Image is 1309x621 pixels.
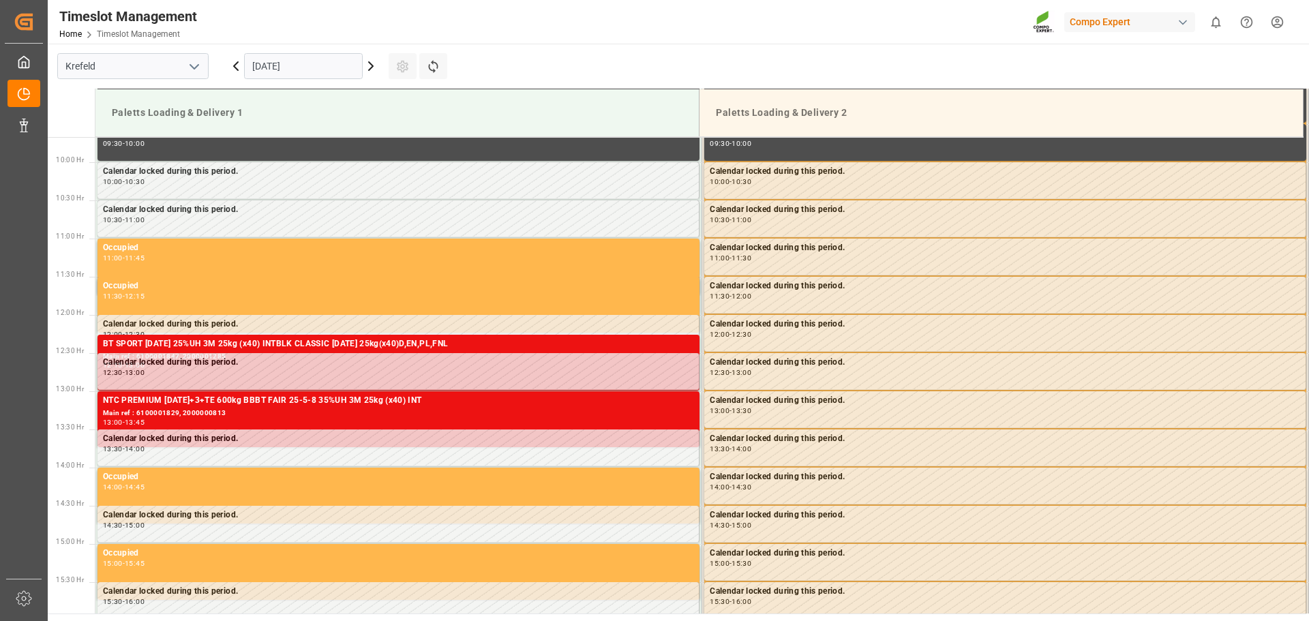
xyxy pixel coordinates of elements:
div: - [123,560,125,566]
span: 13:30 Hr [56,423,84,431]
div: - [729,217,732,223]
div: Calendar locked during this period. [710,203,1300,217]
div: 12:30 [125,331,145,337]
div: 11:30 [103,293,123,299]
button: Compo Expert [1064,9,1201,35]
div: - [729,484,732,490]
div: Occupied [103,547,694,560]
div: Calendar locked during this period. [103,509,693,522]
button: open menu [183,56,204,77]
div: Compo Expert [1064,12,1195,32]
div: 11:45 [125,255,145,261]
div: - [729,599,732,605]
div: - [123,179,125,185]
span: 14:00 Hr [56,461,84,469]
div: 14:30 [103,522,123,528]
div: - [123,484,125,490]
div: Calendar locked during this period. [103,203,693,217]
div: 10:30 [732,179,751,185]
div: 10:00 [710,179,729,185]
div: 09:30 [710,140,729,147]
button: show 0 new notifications [1201,7,1231,37]
div: 14:00 [732,446,751,452]
div: 13:00 [732,369,751,376]
div: 14:00 [103,484,123,490]
div: 10:00 [732,140,751,147]
div: 14:30 [710,522,729,528]
div: Calendar locked during this period. [103,432,693,446]
span: 12:30 Hr [56,347,84,354]
div: 11:30 [732,255,751,261]
div: - [729,331,732,337]
div: 15:30 [710,599,729,605]
div: NTC PREMIUM [DATE]+3+TE 600kg BBBT FAIR 25-5-8 35%UH 3M 25kg (x40) INT [103,394,694,408]
div: BT SPORT [DATE] 25%UH 3M 25kg (x40) INTBLK CLASSIC [DATE] 25kg(x40)D,EN,PL,FNL [103,337,694,351]
input: DD.MM.YYYY [244,53,363,79]
div: 15:45 [125,560,145,566]
div: - [729,293,732,299]
div: Paletts Loading & Delivery 1 [106,100,688,125]
div: - [729,446,732,452]
div: - [729,369,732,376]
div: 15:30 [103,599,123,605]
div: Calendar locked during this period. [710,241,1300,255]
div: - [123,217,125,223]
div: 16:00 [125,599,145,605]
div: 12:15 [125,293,145,299]
div: Break Time [710,89,1301,102]
div: Calendar locked during this period. [103,356,693,369]
div: - [123,369,125,376]
div: 11:30 [710,293,729,299]
span: 11:30 Hr [56,271,84,278]
span: 10:00 Hr [56,156,84,164]
div: - [123,293,125,299]
div: 15:00 [103,560,123,566]
span: 11:00 Hr [56,232,84,240]
div: 10:30 [103,217,123,223]
div: - [729,522,732,528]
div: 13:45 [125,419,145,425]
div: Occupied [103,241,694,255]
div: 15:30 [732,560,751,566]
div: - [123,255,125,261]
div: 12:00 [732,293,751,299]
div: 12:00 [710,331,729,337]
div: - [729,255,732,261]
div: Calendar locked during this period. [710,432,1300,446]
a: Home [59,29,82,39]
div: - [123,140,125,147]
div: 11:00 [732,217,751,223]
div: Calendar locked during this period. [710,356,1300,369]
div: Break Time [103,89,694,102]
div: Calendar locked during this period. [103,318,693,331]
span: 13:00 Hr [56,385,84,393]
div: - [123,522,125,528]
div: 13:30 [732,408,751,414]
span: 15:30 Hr [56,576,84,584]
div: 11:00 [103,255,123,261]
div: 09:30 [103,140,123,147]
img: Screenshot%202023-09-29%20at%2010.02.21.png_1712312052.png [1033,10,1055,34]
div: 12:00 [103,331,123,337]
div: 13:00 [103,419,123,425]
div: 13:00 [125,369,145,376]
span: 14:30 Hr [56,500,84,507]
div: - [729,560,732,566]
div: Calendar locked during this period. [710,547,1300,560]
div: Calendar locked during this period. [710,585,1300,599]
div: 14:00 [125,446,145,452]
div: 10:00 [125,140,145,147]
div: 14:30 [732,484,751,490]
div: Calendar locked during this period. [710,165,1300,179]
div: Occupied [103,279,694,293]
div: - [729,179,732,185]
div: 10:30 [710,217,729,223]
div: 13:30 [710,446,729,452]
div: - [123,419,125,425]
div: - [123,331,125,337]
div: Occupied [103,470,694,484]
div: - [123,446,125,452]
div: 15:00 [732,522,751,528]
div: 15:00 [710,560,729,566]
input: Type to search/select [57,53,209,79]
